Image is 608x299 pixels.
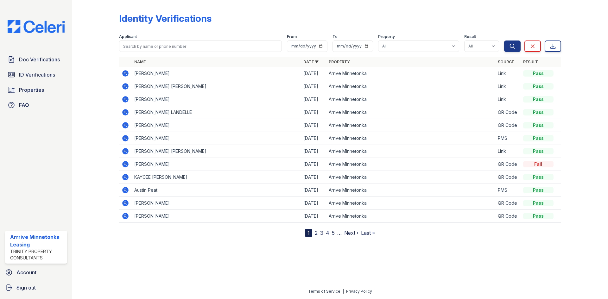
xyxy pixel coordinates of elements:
[5,84,67,96] a: Properties
[326,119,495,132] td: Arrive Minnetonka
[320,230,323,236] a: 3
[301,197,326,210] td: [DATE]
[326,184,495,197] td: Arrive Minnetonka
[326,197,495,210] td: Arrive Minnetonka
[326,106,495,119] td: Arrive Minnetonka
[495,106,521,119] td: QR Code
[326,145,495,158] td: Arrive Minnetonka
[495,67,521,80] td: Link
[132,184,301,197] td: Austin Peat
[343,289,344,294] div: |
[132,197,301,210] td: [PERSON_NAME]
[495,119,521,132] td: QR Code
[495,158,521,171] td: QR Code
[361,230,375,236] a: Last »
[326,80,495,93] td: Arrive Minnetonka
[301,184,326,197] td: [DATE]
[523,96,554,103] div: Pass
[16,284,36,291] span: Sign out
[5,68,67,81] a: ID Verifications
[464,34,476,39] label: Result
[132,106,301,119] td: [PERSON_NAME] LANDELLE
[326,171,495,184] td: Arrive Minnetonka
[301,93,326,106] td: [DATE]
[326,158,495,171] td: Arrive Minnetonka
[326,210,495,223] td: Arrive Minnetonka
[495,80,521,93] td: Link
[523,174,554,180] div: Pass
[132,171,301,184] td: KAYCEE [PERSON_NAME]
[132,132,301,145] td: [PERSON_NAME]
[3,266,70,279] a: Account
[326,230,329,236] a: 4
[326,93,495,106] td: Arrive Minnetonka
[301,119,326,132] td: [DATE]
[301,132,326,145] td: [DATE]
[301,210,326,223] td: [DATE]
[498,59,514,64] a: Source
[495,93,521,106] td: Link
[301,80,326,93] td: [DATE]
[523,148,554,154] div: Pass
[523,109,554,115] div: Pass
[301,158,326,171] td: [DATE]
[303,59,319,64] a: Date ▼
[19,101,29,109] span: FAQ
[301,106,326,119] td: [DATE]
[344,230,358,236] a: Next ›
[134,59,146,64] a: Name
[19,56,60,63] span: Doc Verifications
[378,34,395,39] label: Property
[132,210,301,223] td: [PERSON_NAME]
[308,289,340,294] a: Terms of Service
[132,80,301,93] td: [PERSON_NAME] [PERSON_NAME]
[3,20,70,33] img: CE_Logo_Blue-a8612792a0a2168367f1c8372b55b34899dd931a85d93a1a3d3e32e68fde9ad4.png
[119,13,212,24] div: Identity Verifications
[305,229,312,237] div: 1
[523,59,538,64] a: Result
[132,67,301,80] td: [PERSON_NAME]
[326,132,495,145] td: Arrive Minnetonka
[523,187,554,193] div: Pass
[301,145,326,158] td: [DATE]
[132,145,301,158] td: [PERSON_NAME] [PERSON_NAME]
[16,269,36,276] span: Account
[523,83,554,90] div: Pass
[332,34,338,39] label: To
[5,99,67,111] a: FAQ
[337,229,342,237] span: …
[119,34,137,39] label: Applicant
[315,230,318,236] a: 2
[523,213,554,219] div: Pass
[5,53,67,66] a: Doc Verifications
[523,161,554,167] div: Fail
[329,59,350,64] a: Property
[132,93,301,106] td: [PERSON_NAME]
[10,233,65,248] div: Arrrive Minnetonka Leasing
[19,71,55,78] span: ID Verifications
[332,230,335,236] a: 5
[495,132,521,145] td: PMS
[287,34,297,39] label: From
[523,135,554,141] div: Pass
[119,40,282,52] input: Search by name or phone number
[132,158,301,171] td: [PERSON_NAME]
[326,67,495,80] td: Arrive Minnetonka
[495,210,521,223] td: QR Code
[523,122,554,128] div: Pass
[3,281,70,294] a: Sign out
[495,171,521,184] td: QR Code
[19,86,44,94] span: Properties
[495,184,521,197] td: PMS
[301,67,326,80] td: [DATE]
[346,289,372,294] a: Privacy Policy
[523,200,554,206] div: Pass
[132,119,301,132] td: [PERSON_NAME]
[301,171,326,184] td: [DATE]
[495,145,521,158] td: Link
[523,70,554,77] div: Pass
[495,197,521,210] td: QR Code
[10,248,65,261] div: Trinity Property Consultants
